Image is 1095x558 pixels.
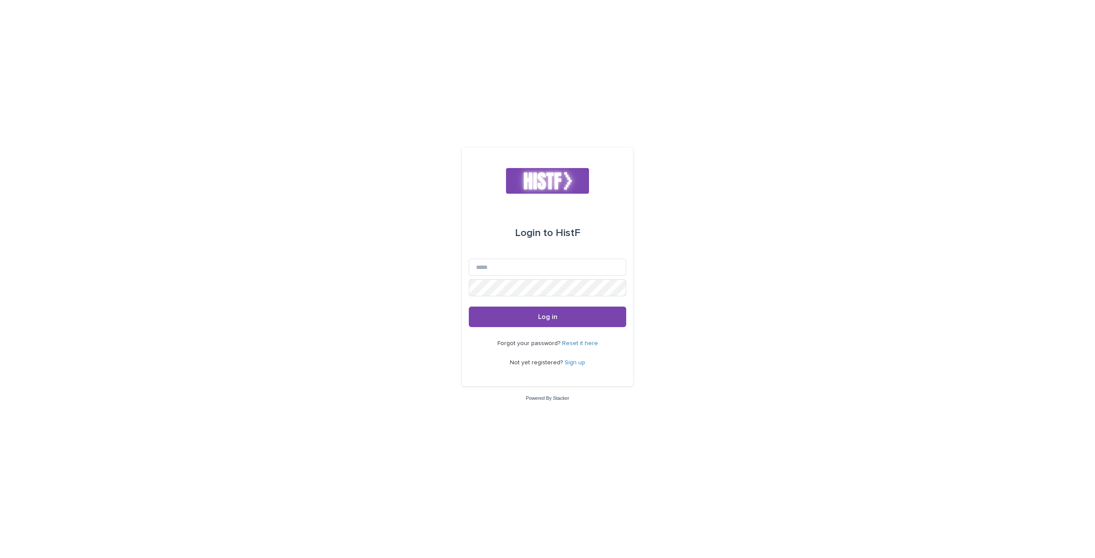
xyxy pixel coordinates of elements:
img: k2lX6XtKT2uGl0LI8IDL [506,168,589,194]
span: Not yet registered? [510,360,565,366]
a: Powered By Stacker [526,396,569,401]
span: Login to [515,228,553,238]
div: HistF [515,221,580,245]
a: Sign up [565,360,585,366]
span: Log in [538,313,557,320]
a: Reset it here [562,340,598,346]
span: Forgot your password? [497,340,562,346]
button: Log in [469,307,626,327]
